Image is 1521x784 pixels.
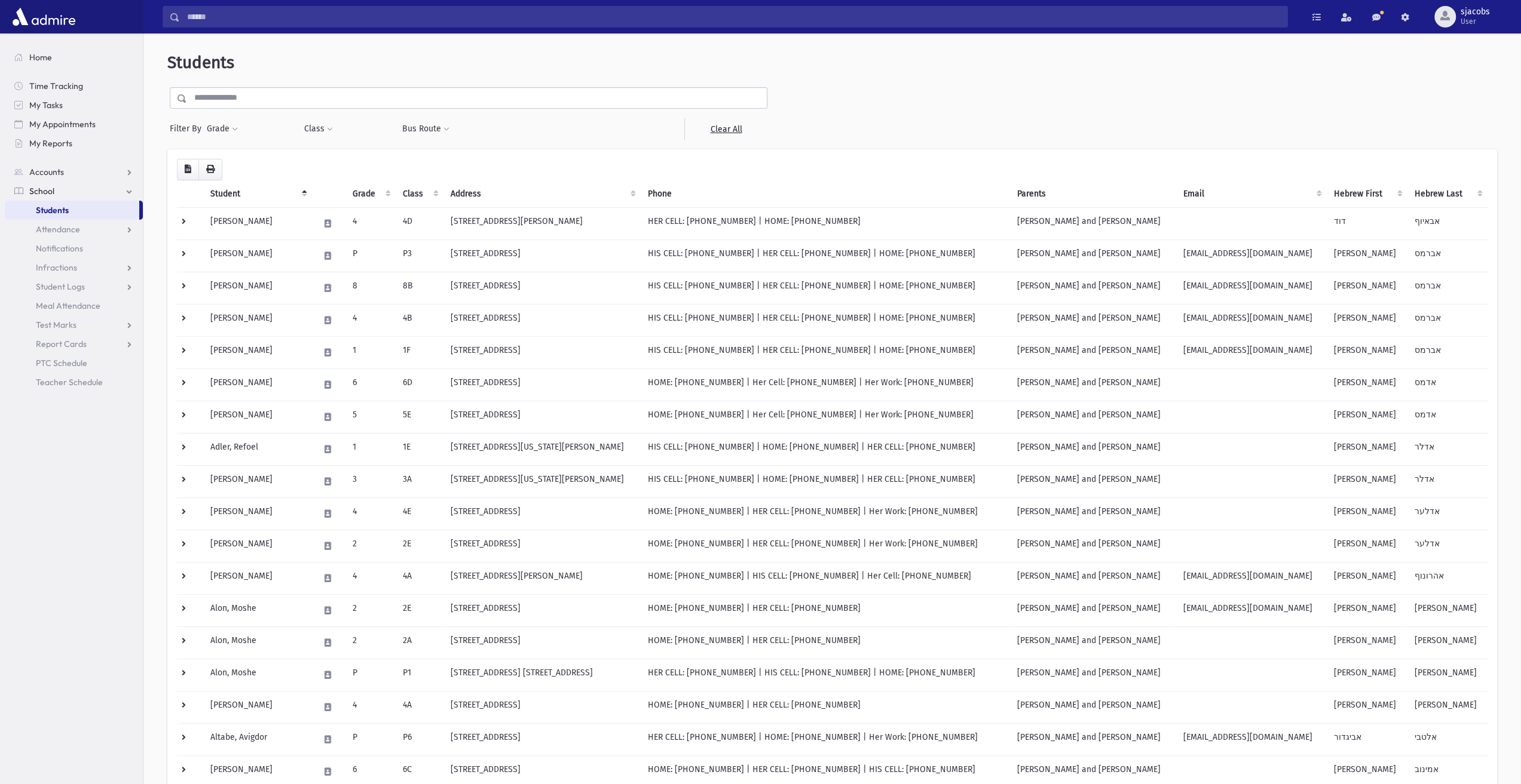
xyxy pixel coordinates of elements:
[1010,626,1176,659] td: [PERSON_NAME] and [PERSON_NAME]
[641,465,1010,497] td: HIS CELL: [PHONE_NUMBER] | HOME: [PHONE_NUMBER] | HER CELL: [PHONE_NUMBER]
[443,723,641,755] td: [STREET_ADDRESS]
[345,207,396,239] td: 4
[396,626,443,659] td: 2A
[1327,304,1407,336] td: [PERSON_NAME]
[396,368,443,401] td: 6D
[1010,433,1176,465] td: [PERSON_NAME] and [PERSON_NAME]
[1407,691,1488,723] td: [PERSON_NAME]
[443,626,641,659] td: [STREET_ADDRESS]
[641,562,1010,594] td: HOME: [PHONE_NUMBER] | HIS CELL: [PHONE_NUMBER] | Her Cell: [PHONE_NUMBER]
[1010,336,1176,368] td: [PERSON_NAME] and [PERSON_NAME]
[36,243,83,254] span: Notifications
[396,465,443,497] td: 3A
[443,594,641,626] td: [STREET_ADDRESS]
[1461,7,1490,17] span: sjacobs
[1327,691,1407,723] td: [PERSON_NAME]
[1010,180,1176,208] th: Parents
[203,465,312,497] td: [PERSON_NAME]
[203,433,312,465] td: Adler, Refoel
[1327,272,1407,304] td: [PERSON_NAME]
[5,201,139,220] a: Students
[1010,659,1176,691] td: [PERSON_NAME] and [PERSON_NAME]
[396,207,443,239] td: 4D
[443,465,641,497] td: [STREET_ADDRESS][US_STATE][PERSON_NAME]
[345,304,396,336] td: 4
[345,626,396,659] td: 2
[1010,368,1176,401] td: [PERSON_NAME] and [PERSON_NAME]
[345,497,396,530] td: 4
[641,368,1010,401] td: HOME: [PHONE_NUMBER] | Her Cell: [PHONE_NUMBER] | Her Work: [PHONE_NUMBER]
[1176,336,1326,368] td: [EMAIL_ADDRESS][DOMAIN_NAME]
[1176,180,1326,208] th: Email: activate to sort column ascending
[641,304,1010,336] td: HIS CELL: [PHONE_NUMBER] | HER CELL: [PHONE_NUMBER] | HOME: [PHONE_NUMBER]
[203,691,312,723] td: [PERSON_NAME]
[5,96,143,115] a: My Tasks
[1010,304,1176,336] td: [PERSON_NAME] and [PERSON_NAME]
[203,239,312,272] td: [PERSON_NAME]
[443,691,641,723] td: [STREET_ADDRESS]
[1327,433,1407,465] td: [PERSON_NAME]
[5,353,143,373] a: PTC Schedule
[36,281,85,292] span: Student Logs
[1327,207,1407,239] td: דוד
[641,659,1010,691] td: HER CELL: [PHONE_NUMBER] | HIS CELL: [PHONE_NUMBER] | HOME: [PHONE_NUMBER]
[443,272,641,304] td: [STREET_ADDRESS]
[641,594,1010,626] td: HOME: [PHONE_NUMBER] | HER CELL: [PHONE_NUMBER]
[10,5,78,29] img: AdmirePro
[345,691,396,723] td: 4
[29,100,63,110] span: My Tasks
[36,205,69,216] span: Students
[1407,368,1488,401] td: אדמס
[1327,723,1407,755] td: אביגדור
[1327,401,1407,433] td: [PERSON_NAME]
[684,118,767,140] a: Clear All
[198,159,222,180] button: Print
[1010,239,1176,272] td: [PERSON_NAME] and [PERSON_NAME]
[1327,465,1407,497] td: [PERSON_NAME]
[29,81,83,91] span: Time Tracking
[1407,497,1488,530] td: אדלער
[396,562,443,594] td: 4A
[203,562,312,594] td: [PERSON_NAME]
[1407,304,1488,336] td: אברמס
[5,277,143,296] a: Student Logs
[396,304,443,336] td: 4B
[1407,659,1488,691] td: [PERSON_NAME]
[1010,272,1176,304] td: [PERSON_NAME] and [PERSON_NAME]
[1010,530,1176,562] td: [PERSON_NAME] and [PERSON_NAME]
[443,659,641,691] td: [STREET_ADDRESS] [STREET_ADDRESS]
[443,497,641,530] td: [STREET_ADDRESS]
[29,167,64,177] span: Accounts
[1327,594,1407,626] td: [PERSON_NAME]
[5,76,143,96] a: Time Tracking
[170,122,206,135] span: Filter By
[641,723,1010,755] td: HER CELL: [PHONE_NUMBER] | HOME: [PHONE_NUMBER] | Her Work: [PHONE_NUMBER]
[396,239,443,272] td: P3
[203,659,312,691] td: Alon, Moshe
[1407,433,1488,465] td: אדלר
[396,497,443,530] td: 4E
[443,530,641,562] td: [STREET_ADDRESS]
[1327,239,1407,272] td: [PERSON_NAME]
[1407,239,1488,272] td: אברמס
[641,272,1010,304] td: HIS CELL: [PHONE_NUMBER] | HER CELL: [PHONE_NUMBER] | HOME: [PHONE_NUMBER]
[345,562,396,594] td: 4
[345,401,396,433] td: 5
[345,368,396,401] td: 6
[203,626,312,659] td: Alon, Moshe
[1327,562,1407,594] td: [PERSON_NAME]
[304,118,333,140] button: Class
[5,296,143,315] a: Meal Attendance
[443,207,641,239] td: [STREET_ADDRESS][PERSON_NAME]
[1461,17,1490,26] span: User
[443,562,641,594] td: [STREET_ADDRESS][PERSON_NAME]
[177,159,199,180] button: CSV
[1407,530,1488,562] td: אדלער
[1176,272,1326,304] td: [EMAIL_ADDRESS][DOMAIN_NAME]
[29,138,72,149] span: My Reports
[1407,562,1488,594] td: אהרונוף
[167,53,234,72] span: Students
[36,339,87,349] span: Report Cards
[180,6,1287,27] input: Search
[5,373,143,392] a: Teacher Schedule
